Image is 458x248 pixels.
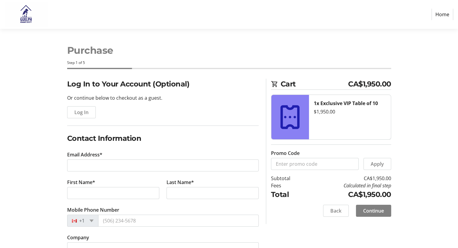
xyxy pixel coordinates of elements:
[5,2,48,26] img: Guelph Humane Society 's Logo
[348,79,391,89] span: CA$1,950.00
[271,189,306,200] td: Total
[356,205,391,217] button: Continue
[67,79,259,89] h2: Log In to Your Account (Optional)
[271,150,300,157] label: Promo Code
[67,60,391,65] div: Step 1 of 5
[98,215,259,227] input: (506) 234-5678
[67,151,102,158] label: Email Address*
[67,179,95,186] label: First Name*
[67,94,259,101] p: Or continue below to checkout as a guest.
[330,207,341,214] span: Back
[67,43,391,58] h1: Purchase
[314,108,386,115] div: $1,950.00
[363,158,391,170] button: Apply
[323,205,349,217] button: Back
[314,100,378,107] strong: 1x Exclusive VIP Table of 10
[432,9,453,20] a: Home
[167,179,194,186] label: Last Name*
[306,175,391,182] td: CA$1,950.00
[306,182,391,189] td: Calculated in final step
[67,234,89,241] label: Company
[271,158,359,170] input: Enter promo code
[67,106,96,118] button: Log In
[271,175,306,182] td: Subtotal
[281,79,348,89] span: Cart
[74,109,89,116] span: Log In
[67,133,259,144] h2: Contact Information
[363,207,384,214] span: Continue
[371,160,384,168] span: Apply
[306,189,391,200] td: CA$1,950.00
[67,206,119,213] label: Mobile Phone Number
[271,182,306,189] td: Fees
